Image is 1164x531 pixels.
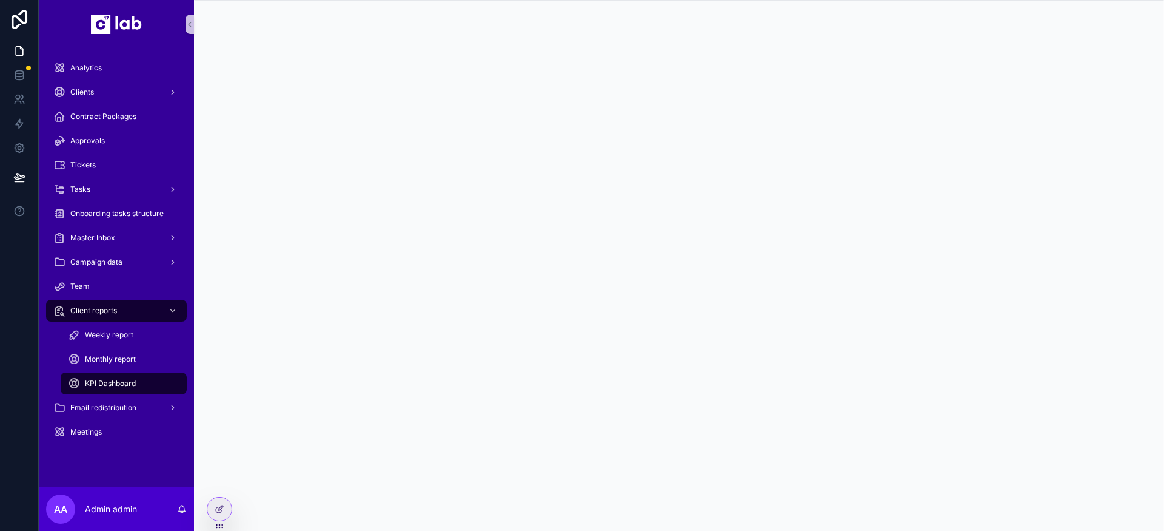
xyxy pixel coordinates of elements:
[70,427,102,437] span: Meetings
[70,63,102,73] span: Analytics
[46,276,187,297] a: Team
[70,136,105,146] span: Approvals
[70,282,90,291] span: Team
[70,233,115,243] span: Master Inbox
[70,306,117,316] span: Client reports
[46,57,187,79] a: Analytics
[70,209,164,218] span: Onboarding tasks structure
[70,257,122,267] span: Campaign data
[46,81,187,103] a: Clients
[46,106,187,127] a: Contract Packages
[85,330,133,340] span: Weekly report
[46,178,187,200] a: Tasks
[46,227,187,249] a: Master Inbox
[46,421,187,443] a: Meetings
[39,49,194,459] div: scrollable content
[70,112,136,121] span: Contract Packages
[85,503,137,515] p: Admin admin
[46,300,187,322] a: Client reports
[85,379,136,388] span: KPI Dashboard
[70,184,90,194] span: Tasks
[46,203,187,225] a: Onboarding tasks structure
[46,397,187,419] a: Email redistribution
[70,87,94,97] span: Clients
[46,251,187,273] a: Campaign data
[91,15,142,34] img: App logo
[54,502,67,516] span: Aa
[70,160,96,170] span: Tickets
[46,130,187,152] a: Approvals
[61,348,187,370] a: Monthly report
[61,324,187,346] a: Weekly report
[61,373,187,394] a: KPI Dashboard
[46,154,187,176] a: Tickets
[70,403,136,413] span: Email redistribution
[85,354,136,364] span: Monthly report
